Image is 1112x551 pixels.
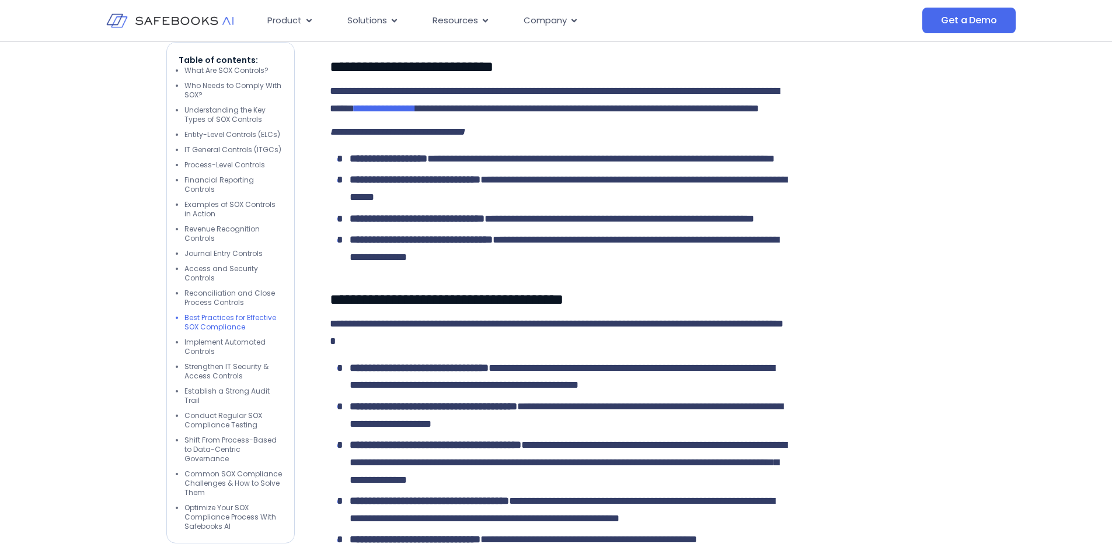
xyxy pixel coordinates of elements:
[184,160,283,170] li: Process-Level Controls
[184,200,283,219] li: Examples of SOX Controls in Action
[184,469,283,497] li: Common SOX Compliance Challenges & How to Solve Them
[184,387,283,405] li: Establish a Strong Audit Trail
[433,14,478,27] span: Resources
[184,338,283,356] li: Implement Automated Controls
[184,503,283,531] li: Optimize Your SOX Compliance Process With Safebooks AI
[184,224,283,243] li: Revenue Recognition Controls
[258,9,806,32] nav: Menu
[524,14,567,27] span: Company
[184,436,283,464] li: Shift From Process-Based to Data-Centric Governance
[184,362,283,381] li: Strengthen IT Security & Access Controls
[184,264,283,283] li: Access and Security Controls
[267,14,302,27] span: Product
[184,145,283,155] li: IT General Controls (ITGCs)
[184,313,283,332] li: Best Practices for Effective SOX Compliance
[258,9,806,32] div: Menu Toggle
[184,289,283,307] li: Reconciliation and Close Process Controls
[184,81,283,100] li: Who Needs to Comply With SOX?
[922,8,1015,33] a: Get a Demo
[184,66,283,75] li: What Are SOX Controls?
[184,106,283,124] li: Understanding the Key Types of SOX Controls
[347,14,387,27] span: Solutions
[184,176,283,194] li: Financial Reporting Controls
[179,54,283,66] p: Table of contents:
[184,411,283,430] li: Conduct Regular SOX Compliance Testing
[184,130,283,139] li: Entity-Level Controls (ELCs)
[184,249,283,258] li: Journal Entry Controls
[941,15,996,26] span: Get a Demo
